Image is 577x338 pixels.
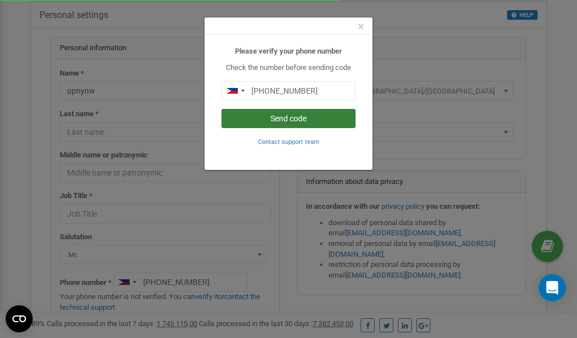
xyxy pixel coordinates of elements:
[358,20,364,33] span: ×
[221,81,356,100] input: 0905 123 4567
[235,47,342,55] b: Please verify your phone number
[539,274,566,301] div: Open Intercom Messenger
[221,109,356,128] button: Send code
[258,138,319,146] small: Contact support team
[221,63,356,73] p: Check the number before sending code
[258,137,319,146] a: Contact support team
[222,82,248,100] div: Telephone country code
[358,21,364,33] button: Close
[6,305,33,332] button: Open CMP widget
